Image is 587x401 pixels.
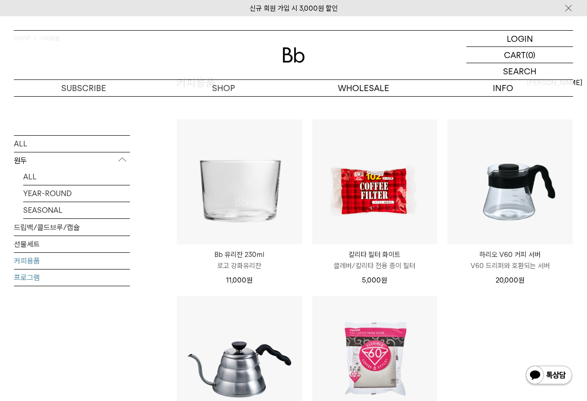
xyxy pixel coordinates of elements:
[14,269,130,285] a: 프로그램
[14,80,154,96] a: SUBSCRIBE
[312,260,438,271] p: 클레버/칼리타 전용 종이 필터
[518,276,524,284] span: 원
[362,276,387,284] span: 5,000
[177,260,302,271] p: 로고 강화유리잔
[177,249,302,271] a: Bb 유리잔 230ml 로고 강화유리잔
[312,119,438,245] img: 칼리타 필터 화이트
[177,249,302,260] p: Bb 유리잔 230ml
[14,252,130,269] a: 커피용품
[14,236,130,252] a: 선물세트
[381,276,387,284] span: 원
[283,47,305,63] img: 로고
[294,80,433,96] p: WHOLESALE
[246,276,252,284] span: 원
[23,168,130,184] a: ALL
[14,135,130,151] a: ALL
[447,249,573,260] p: 하리오 V60 커피 서버
[503,63,536,79] p: SEARCH
[447,249,573,271] a: 하리오 V60 커피 서버 V60 드리퍼와 호환되는 서버
[466,47,573,63] a: CART (0)
[226,276,252,284] span: 11,000
[433,80,573,96] p: INFO
[312,249,438,260] p: 칼리타 필터 화이트
[14,152,130,169] p: 원두
[447,260,573,271] p: V60 드리퍼와 호환되는 서버
[23,185,130,201] a: YEAR-ROUND
[496,276,524,284] span: 20,000
[526,47,535,63] p: (0)
[447,119,573,245] img: 하리오 V60 커피 서버
[504,47,526,63] p: CART
[14,219,130,235] a: 드립백/콜드브루/캡슐
[23,202,130,218] a: SEASONAL
[466,31,573,47] a: LOGIN
[312,249,438,271] a: 칼리타 필터 화이트 클레버/칼리타 전용 종이 필터
[250,4,338,13] a: 신규 회원 가입 시 3,000원 할인
[154,80,293,96] a: SHOP
[525,365,573,387] img: 카카오톡 채널 1:1 채팅 버튼
[507,31,533,46] p: LOGIN
[177,119,302,245] img: Bb 유리잔 230ml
